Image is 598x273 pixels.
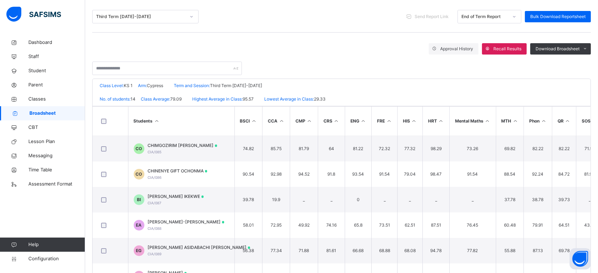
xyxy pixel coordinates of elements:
td: 82.22 [524,136,552,162]
th: HIS [398,107,423,136]
th: CMP [290,107,318,136]
td: 77.32 [398,136,423,162]
td: _ [318,187,345,212]
td: 60.48 [496,212,524,238]
span: Dashboard [28,39,85,46]
td: 72.32 [372,136,398,162]
td: 39.78 [234,187,262,212]
button: Open asap [570,248,591,269]
td: 69.82 [496,136,524,162]
td: _ [449,187,496,212]
td: 94.78 [422,238,449,263]
td: 87.51 [422,212,449,238]
i: Sort in Ascending Order [485,118,491,124]
td: 92.24 [524,161,552,187]
td: 64 [318,136,345,162]
td: 87.13 [524,238,552,263]
td: 81.61 [318,238,345,263]
td: 58.01 [234,212,262,238]
span: Help [28,241,85,248]
span: [PERSON_NAME]-[PERSON_NAME] [148,219,225,225]
td: 38.78 [524,187,552,212]
td: 92.98 [262,161,290,187]
i: Sort in Ascending Order [565,118,571,124]
td: 85.75 [262,136,290,162]
td: 68.88 [372,238,398,263]
td: 49.92 [290,212,318,238]
span: Parent [28,81,85,89]
i: Sort in Ascending Order [278,118,284,124]
span: Staff [28,53,85,60]
i: Sort in Ascending Order [333,118,339,124]
td: 55.88 [496,238,524,263]
td: _ [290,187,318,212]
td: 91.8 [318,161,345,187]
span: Assessment Format [28,181,85,188]
span: Recall Results [493,46,521,52]
td: 65.8 [345,212,372,238]
td: 37.78 [496,187,524,212]
span: CBT [28,124,85,131]
th: ENG [345,107,372,136]
td: _ [372,187,398,212]
td: 66.68 [345,238,372,263]
span: CIA/085 [148,150,162,154]
i: Sort Ascending [154,118,160,124]
td: 73.51 [372,212,398,238]
td: 93.54 [345,161,372,187]
td: 82.22 [552,136,576,162]
span: Messaging [28,152,85,159]
span: Third Term [DATE]-[DATE] [210,83,262,88]
span: 95.57 [243,96,254,102]
th: Mental Maths [449,107,496,136]
span: Student [28,67,85,74]
td: _ [422,187,449,212]
th: Students [128,107,234,136]
th: QR [552,107,576,136]
td: 73.26 [449,136,496,162]
td: 19.9 [262,187,290,212]
th: HRT [422,107,449,136]
td: 74.16 [318,212,345,238]
td: 0 [345,187,372,212]
span: CIA/089 [148,252,162,256]
td: 77.34 [262,238,290,263]
span: EG [136,248,142,254]
td: 91.54 [449,161,496,187]
i: Sort in Ascending Order [541,118,547,124]
td: 79.91 [524,212,552,238]
span: CIA/087 [148,201,162,205]
span: [PERSON_NAME] IKEKWE [148,193,204,200]
th: Phon [524,107,552,136]
td: 81.79 [290,136,318,162]
td: 84.72 [552,161,576,187]
i: Sort in Ascending Order [438,118,444,124]
th: CCA [262,107,290,136]
td: 68.08 [398,238,423,263]
span: Cypress [147,83,163,88]
span: BI [137,197,141,203]
span: KS 1 [124,83,133,88]
div: End of Term Report [461,13,508,20]
span: CIA/086 [148,175,162,180]
span: Classes [28,96,85,103]
i: Sort in Ascending Order [251,118,257,124]
span: Arm: [138,83,147,88]
span: Class Average: [141,96,170,102]
span: Approval History [440,46,473,52]
td: 81.22 [345,136,372,162]
span: Download Broadsheet [536,46,580,52]
span: No. of students: [100,96,131,102]
td: 62.51 [398,212,423,238]
span: CHIMGOZIRIM [PERSON_NAME] [148,142,217,149]
td: 71.88 [290,238,318,263]
span: EA [136,222,142,228]
span: Time Table [28,166,85,174]
span: CO [136,171,142,177]
th: BSCI [234,107,262,136]
span: Lesson Plan [28,138,85,145]
th: CRS [318,107,345,136]
span: Lowest Average in Class: [264,96,314,102]
td: 69.78 [552,238,576,263]
td: 72.95 [262,212,290,238]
